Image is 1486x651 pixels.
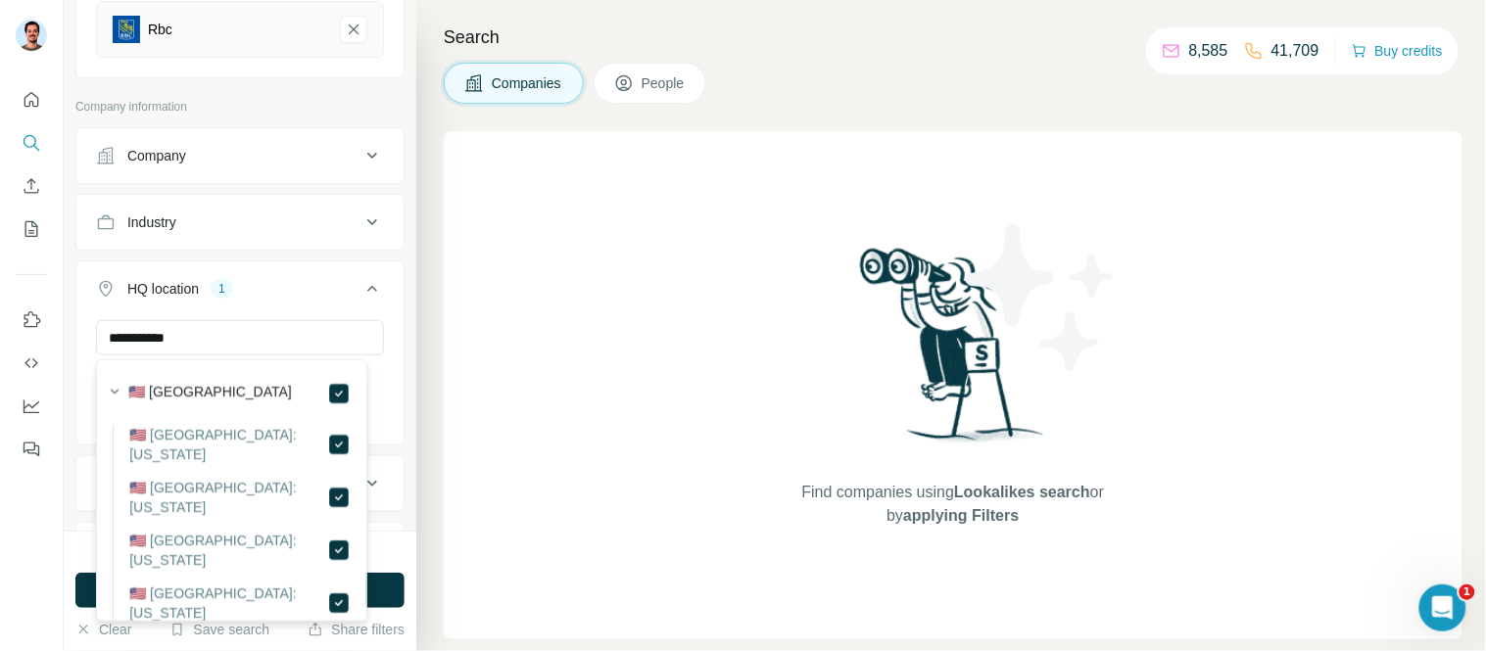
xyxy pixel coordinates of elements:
[76,527,404,574] button: Employees (size)
[16,302,47,338] button: Use Surfe on LinkedIn
[16,211,47,247] button: My lists
[954,484,1090,500] span: Lookalikes search
[76,199,404,246] button: Industry
[16,432,47,467] button: Feedback
[127,212,176,232] div: Industry
[76,132,404,179] button: Company
[75,98,405,116] p: Company information
[211,280,233,298] div: 1
[148,20,172,39] div: Rbc
[16,20,47,51] img: Avatar
[129,478,327,517] label: 🇺🇸 [GEOGRAPHIC_DATA]: [US_STATE]
[16,389,47,424] button: Dashboard
[444,23,1462,51] h4: Search
[75,573,405,608] button: Run search
[129,531,327,570] label: 🇺🇸 [GEOGRAPHIC_DATA]: [US_STATE]
[127,146,186,165] div: Company
[75,620,131,639] button: Clear
[1352,37,1443,65] button: Buy credits
[1189,39,1228,63] p: 8,585
[127,279,199,299] div: HQ location
[169,620,269,639] button: Save search
[1419,584,1466,631] iframe: Intercom live chat
[1271,39,1319,63] p: 41,709
[16,125,47,161] button: Search
[851,243,1055,461] img: Surfe Illustration - Woman searching with binoculars
[903,507,1019,524] span: applying Filters
[128,382,292,405] label: 🇺🇸 [GEOGRAPHIC_DATA]
[129,583,327,623] label: 🇺🇸 [GEOGRAPHIC_DATA]: [US_STATE]
[492,73,563,93] span: Companies
[76,460,404,507] button: Annual revenue ($)
[16,346,47,381] button: Use Surfe API
[16,168,47,204] button: Enrich CSV
[796,481,1110,528] span: Find companies using or by
[129,425,327,464] label: 🇺🇸 [GEOGRAPHIC_DATA]: [US_STATE]
[953,209,1129,386] img: Surfe Illustration - Stars
[16,82,47,117] button: Quick start
[1460,584,1475,600] span: 1
[113,16,140,43] img: Rbc-logo
[76,265,404,320] button: HQ location1
[642,73,687,93] span: People
[308,620,405,639] button: Share filters
[340,16,367,43] button: Rbc-remove-button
